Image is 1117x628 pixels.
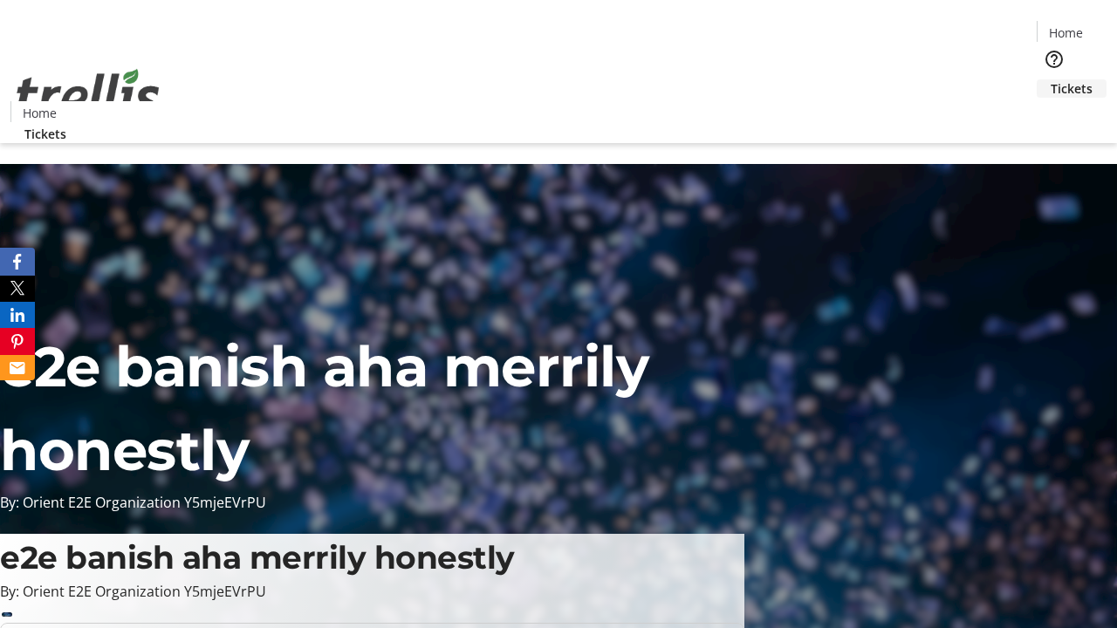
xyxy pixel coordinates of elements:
[24,125,66,143] span: Tickets
[1037,42,1072,77] button: Help
[23,104,57,122] span: Home
[1037,79,1107,98] a: Tickets
[1049,24,1083,42] span: Home
[10,50,166,137] img: Orient E2E Organization Y5mjeEVrPU's Logo
[11,104,67,122] a: Home
[10,125,80,143] a: Tickets
[1051,79,1093,98] span: Tickets
[1038,24,1093,42] a: Home
[1037,98,1072,133] button: Cart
